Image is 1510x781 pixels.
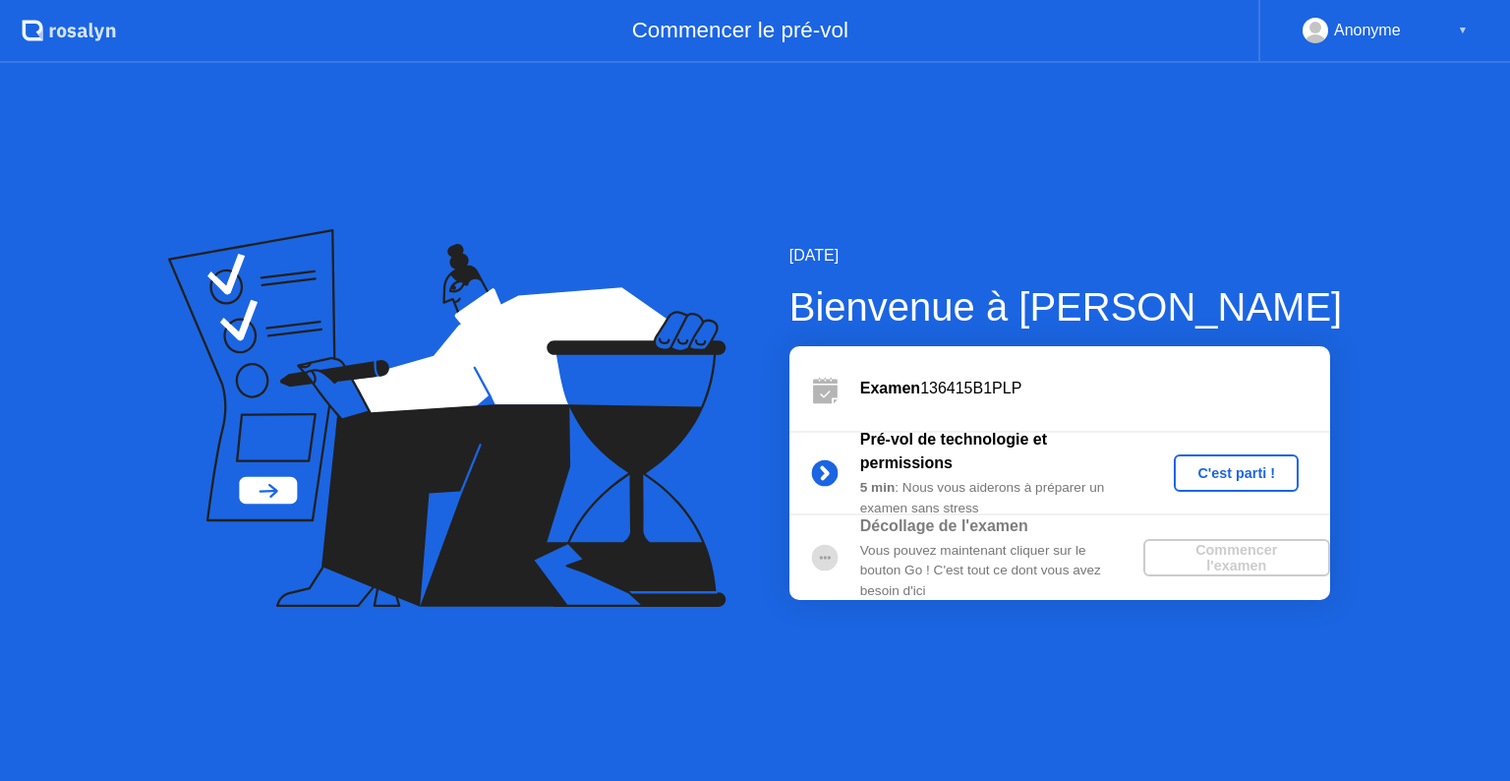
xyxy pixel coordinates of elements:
[860,431,1047,471] b: Pré-vol de technologie et permissions
[860,380,920,396] b: Examen
[860,478,1143,518] div: : Nous vous aiderons à préparer un examen sans stress
[1174,454,1299,492] button: C'est parti !
[789,244,1342,268] div: [DATE]
[860,480,896,495] b: 5 min
[1182,465,1291,481] div: C'est parti !
[860,541,1143,601] div: Vous pouvez maintenant cliquer sur le bouton Go ! C'est tout ce dont vous avez besoin d'ici
[1458,18,1468,43] div: ▼
[1143,539,1330,576] button: Commencer l'examen
[860,517,1028,534] b: Décollage de l'examen
[1151,542,1322,573] div: Commencer l'examen
[1334,18,1401,43] div: Anonyme
[789,277,1342,336] div: Bienvenue à [PERSON_NAME]
[860,377,1330,400] div: 136415B1PLP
